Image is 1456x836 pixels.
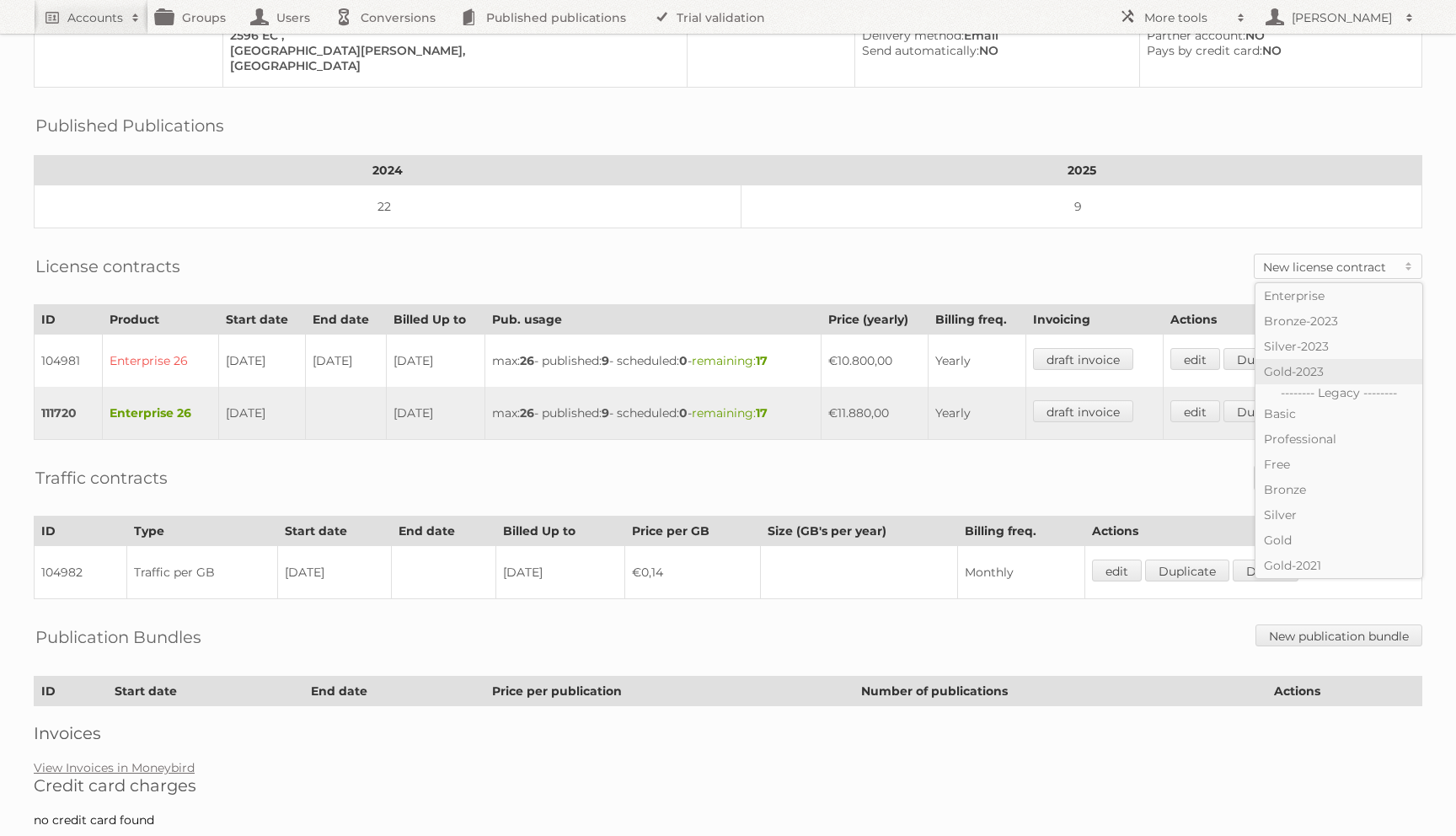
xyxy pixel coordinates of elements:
[35,517,127,546] th: ID
[1147,28,1408,43] div: NO
[35,185,741,228] td: 22
[495,546,624,599] td: [DATE]
[34,723,1422,743] h2: Invoices
[1144,9,1228,26] h2: More tools
[756,353,768,368] strong: 17
[1255,283,1422,308] a: Enterprise
[219,305,306,335] th: Start date
[1266,677,1421,706] th: Actions
[386,305,484,335] th: Billed Up to
[1255,477,1422,502] a: Bronze
[1255,359,1422,384] a: Gold-2023
[67,9,123,26] h2: Accounts
[822,387,929,440] td: €11.880,00
[102,387,218,440] td: Enterprise 26
[1255,308,1422,334] a: Bronze-2023
[34,775,1422,796] h2: Credit card charges
[679,405,688,421] strong: 0
[35,677,108,706] th: ID
[602,405,609,421] strong: 9
[741,156,1422,185] th: 2025
[277,546,391,599] td: [DATE]
[957,546,1084,599] td: Monthly
[1223,348,1308,370] a: Duplicate
[277,517,391,546] th: Start date
[520,353,534,368] strong: 26
[862,28,1126,43] div: Email
[679,353,688,368] strong: 0
[624,517,760,546] th: Price per GB
[1255,334,1422,359] a: Silver-2023
[35,305,103,335] th: ID
[35,335,103,388] td: 104981
[1255,528,1422,553] a: Gold
[741,185,1422,228] td: 9
[230,28,672,43] div: 2596 EC ,
[386,335,484,388] td: [DATE]
[1255,401,1422,426] a: Basic
[219,387,306,440] td: [DATE]
[1255,624,1422,646] a: New publication bundle
[1255,502,1422,528] a: Silver
[862,43,979,58] span: Send automatically:
[495,517,624,546] th: Billed Up to
[1223,400,1308,422] a: Duplicate
[929,387,1026,440] td: Yearly
[1085,517,1422,546] th: Actions
[1033,400,1133,422] a: draft invoice
[386,387,484,440] td: [DATE]
[1092,560,1142,581] a: edit
[34,760,195,775] a: View Invoices in Moneybird
[692,405,768,421] span: remaining:
[102,335,218,388] td: Enterprise 26
[822,335,929,388] td: €10.800,00
[306,335,386,388] td: [DATE]
[929,335,1026,388] td: Yearly
[35,387,103,440] td: 111720
[1164,305,1422,335] th: Actions
[854,677,1266,706] th: Number of publications
[1287,9,1397,26] h2: [PERSON_NAME]
[391,517,495,546] th: End date
[484,335,822,388] td: max: - published: - scheduled: -
[1033,348,1133,370] a: draft invoice
[1233,560,1298,581] a: Delete
[1255,255,1421,278] a: New license contract
[306,305,386,335] th: End date
[484,305,822,335] th: Pub. usage
[1026,305,1164,335] th: Invoicing
[1263,259,1396,276] h2: New license contract
[35,254,180,279] h2: License contracts
[108,677,304,706] th: Start date
[1396,255,1421,278] span: Toggle
[35,113,224,138] h2: Published Publications
[219,335,306,388] td: [DATE]
[822,305,929,335] th: Price (yearly)
[1170,400,1220,422] a: edit
[35,465,168,490] h2: Traffic contracts
[1147,43,1262,58] span: Pays by credit card:
[1147,28,1245,43] span: Partner account:
[485,677,854,706] th: Price per publication
[1147,43,1408,58] div: NO
[1170,348,1220,370] a: edit
[1255,426,1422,452] a: Professional
[1255,452,1422,477] a: Free
[692,353,768,368] span: remaining:
[624,546,760,599] td: €0,14
[760,517,957,546] th: Size (GB's per year)
[1255,553,1422,578] a: Gold-2021
[1255,384,1422,401] li: -------- Legacy --------
[756,405,768,421] strong: 17
[230,43,672,58] div: [GEOGRAPHIC_DATA][PERSON_NAME],
[126,546,277,599] td: Traffic per GB
[304,677,485,706] th: End date
[35,156,741,185] th: 2024
[520,405,534,421] strong: 26
[35,546,127,599] td: 104982
[602,353,609,368] strong: 9
[484,387,822,440] td: max: - published: - scheduled: -
[126,517,277,546] th: Type
[102,305,218,335] th: Product
[35,624,201,650] h2: Publication Bundles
